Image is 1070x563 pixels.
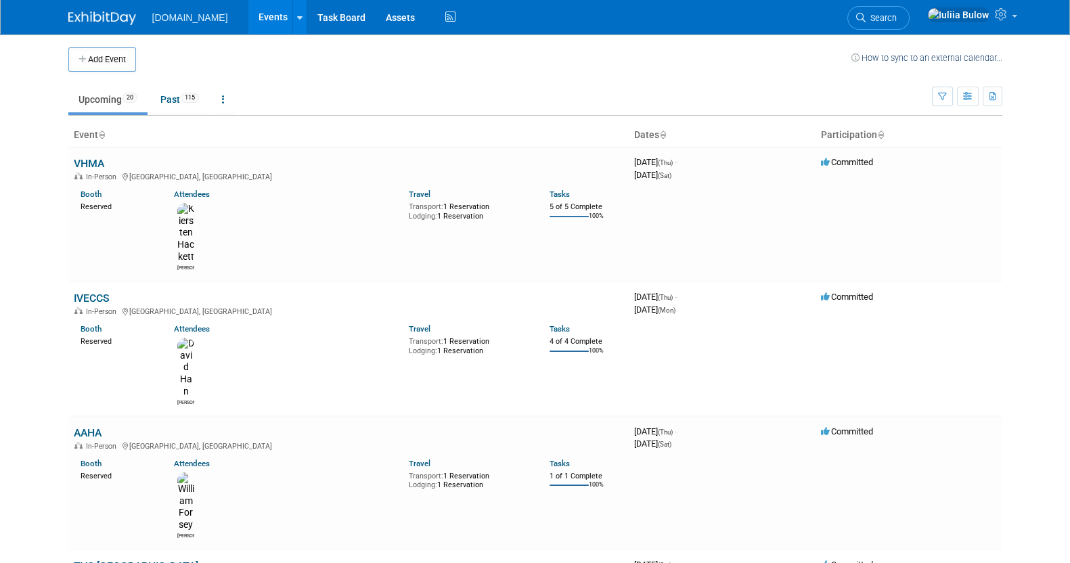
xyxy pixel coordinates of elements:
[74,305,623,316] div: [GEOGRAPHIC_DATA], [GEOGRAPHIC_DATA]
[177,472,194,531] img: William Forsey
[409,324,430,334] a: Travel
[634,426,677,436] span: [DATE]
[74,442,83,449] img: In-Person Event
[658,159,673,166] span: (Thu)
[174,459,210,468] a: Attendees
[152,12,228,23] span: [DOMAIN_NAME]
[816,124,1002,147] th: Participation
[675,157,677,167] span: -
[409,337,443,346] span: Transport:
[181,93,199,103] span: 115
[675,292,677,302] span: -
[409,200,529,221] div: 1 Reservation 1 Reservation
[851,53,1002,63] a: How to sync to an external calendar...
[589,212,604,231] td: 100%
[409,346,437,355] span: Lodging:
[550,472,623,481] div: 1 of 1 Complete
[634,305,675,315] span: [DATE]
[74,157,104,170] a: VHMA
[177,338,194,398] img: David Han
[74,173,83,179] img: In-Person Event
[634,170,671,180] span: [DATE]
[74,292,110,305] a: IVECCS
[68,87,148,112] a: Upcoming20
[550,202,623,212] div: 5 of 5 Complete
[550,189,570,199] a: Tasks
[177,398,194,406] div: David Han
[74,426,102,439] a: AAHA
[658,441,671,448] span: (Sat)
[409,480,437,489] span: Lodging:
[74,171,623,181] div: [GEOGRAPHIC_DATA], [GEOGRAPHIC_DATA]
[847,6,910,30] a: Search
[98,129,105,140] a: Sort by Event Name
[550,337,623,346] div: 4 of 4 Complete
[86,307,120,316] span: In-Person
[81,459,102,468] a: Booth
[409,334,529,355] div: 1 Reservation 1 Reservation
[86,173,120,181] span: In-Person
[122,93,137,103] span: 20
[634,292,677,302] span: [DATE]
[74,307,83,314] img: In-Person Event
[409,202,443,211] span: Transport:
[821,292,873,302] span: Committed
[675,426,677,436] span: -
[821,157,873,167] span: Committed
[68,124,629,147] th: Event
[81,324,102,334] a: Booth
[68,12,136,25] img: ExhibitDay
[150,87,209,112] a: Past115
[659,129,666,140] a: Sort by Start Date
[81,334,154,346] div: Reserved
[81,189,102,199] a: Booth
[409,189,430,199] a: Travel
[177,531,194,539] div: William Forsey
[81,200,154,212] div: Reserved
[658,428,673,436] span: (Thu)
[86,442,120,451] span: In-Person
[68,47,136,72] button: Add Event
[550,459,570,468] a: Tasks
[658,307,675,314] span: (Mon)
[409,459,430,468] a: Travel
[866,13,897,23] span: Search
[177,263,194,271] div: Kiersten Hackett
[634,438,671,449] span: [DATE]
[174,189,210,199] a: Attendees
[821,426,873,436] span: Committed
[634,157,677,167] span: [DATE]
[589,347,604,365] td: 100%
[74,440,623,451] div: [GEOGRAPHIC_DATA], [GEOGRAPHIC_DATA]
[81,469,154,481] div: Reserved
[409,472,443,480] span: Transport:
[658,172,671,179] span: (Sat)
[927,7,989,22] img: Iuliia Bulow
[658,294,673,301] span: (Thu)
[877,129,884,140] a: Sort by Participation Type
[409,469,529,490] div: 1 Reservation 1 Reservation
[589,481,604,499] td: 100%
[409,212,437,221] span: Lodging:
[174,324,210,334] a: Attendees
[177,203,194,263] img: Kiersten Hackett
[629,124,816,147] th: Dates
[550,324,570,334] a: Tasks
